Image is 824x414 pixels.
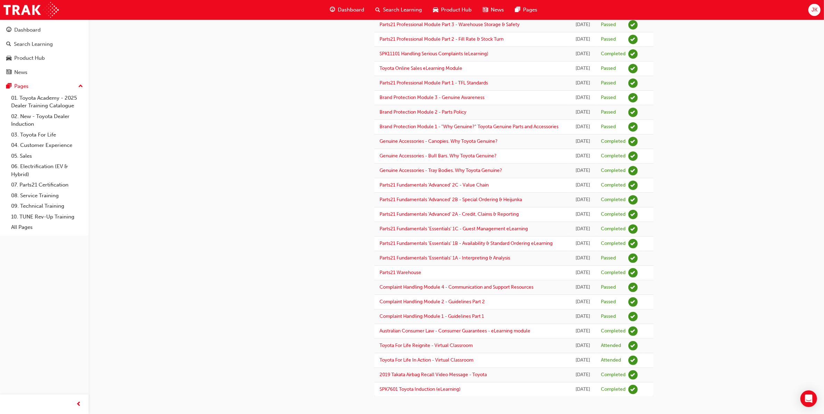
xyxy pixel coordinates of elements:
[380,226,528,232] a: Parts21 Fundamentals 'Essentials' 1C - Guest Management eLearning
[8,140,86,151] a: 04. Customer Experience
[78,82,83,91] span: up-icon
[14,54,45,62] div: Product Hub
[601,109,616,116] div: Passed
[628,64,638,73] span: learningRecordVerb_PASS-icon
[3,80,86,93] button: Pages
[338,6,364,14] span: Dashboard
[380,357,473,363] a: Toyota For Life In Action - Virtual Classroom
[575,356,590,364] div: Wed Jul 19 2023 00:00:00 GMT+1000 (Australian Eastern Standard Time)
[601,284,616,291] div: Passed
[575,225,590,233] div: Tue Mar 05 2024 16:03:31 GMT+1100 (Australian Eastern Daylight Time)
[380,299,485,305] a: Complaint Handling Module 2 - Guidelines Part 2
[380,211,519,217] a: Parts21 Fundamentals 'Advanced' 2A - Credit, Claims & Reporting
[380,167,502,173] a: Genuine Accessories - Tray Bodies. Why Toyota Genuine?
[6,41,11,48] span: search-icon
[380,51,488,57] a: SPK11101 Handling Serious Complaints (eLearning)
[14,68,27,76] div: News
[380,65,462,71] a: Toyota Online Sales eLearning Module
[380,284,533,290] a: Complaint Handling Module 4 - Communication and Support Resources
[6,69,11,76] span: news-icon
[575,196,590,204] div: Wed Mar 06 2024 16:52:27 GMT+1100 (Australian Eastern Daylight Time)
[575,94,590,102] div: Tue Apr 09 2024 14:28:03 GMT+1000 (Australian Eastern Standard Time)
[380,328,530,334] a: Australian Consumer Law - Consumer Guarantees - eLearning module
[601,167,626,174] div: Completed
[483,6,488,14] span: news-icon
[380,197,522,202] a: Parts21 Fundamentals 'Advanced' 2B - Special Ordering & Heijunka
[601,226,626,232] div: Completed
[575,240,590,248] div: Tue Mar 05 2024 12:53:43 GMT+1100 (Australian Eastern Daylight Time)
[441,6,472,14] span: Product Hub
[515,6,520,14] span: pages-icon
[601,94,616,101] div: Passed
[575,313,590,321] div: Wed Jan 17 2024 17:03:31 GMT+1100 (Australian Eastern Daylight Time)
[628,356,638,365] span: learningRecordVerb_ATTEND-icon
[380,153,497,159] a: Genuine Accessories - Bull Bars. Why Toyota Genuine?
[8,93,86,111] a: 01. Toyota Academy - 2025 Dealer Training Catalogue
[575,342,590,350] div: Fri Oct 06 2023 01:00:00 GMT+1100 (Australian Eastern Daylight Time)
[380,240,553,246] a: Parts21 Fundamentals 'Essentials' 1B - Availability & Standard Ordering eLearning
[628,385,638,394] span: learningRecordVerb_COMPLETE-icon
[628,151,638,161] span: learningRecordVerb_COMPLETE-icon
[8,130,86,140] a: 03. Toyota For Life
[800,390,817,407] div: Open Intercom Messenger
[628,35,638,44] span: learningRecordVerb_PASS-icon
[628,122,638,132] span: learningRecordVerb_PASS-icon
[380,80,488,86] a: Parts21 Professional Module Part 1 - TFL Standards
[575,386,590,394] div: Wed Jul 19 2023 00:00:00 GMT+1000 (Australian Eastern Standard Time)
[575,152,590,160] div: Fri Mar 08 2024 14:10:11 GMT+1100 (Australian Eastern Daylight Time)
[601,51,626,57] div: Completed
[370,3,427,17] a: search-iconSearch Learning
[523,6,537,14] span: Pages
[628,195,638,205] span: learningRecordVerb_COMPLETE-icon
[601,153,626,159] div: Completed
[575,138,590,146] div: Fri Mar 08 2024 14:55:08 GMT+1100 (Australian Eastern Daylight Time)
[8,201,86,212] a: 09. Technical Training
[601,80,616,86] div: Passed
[575,167,590,175] div: Fri Mar 08 2024 12:40:03 GMT+1100 (Australian Eastern Daylight Time)
[601,328,626,334] div: Completed
[575,254,590,262] div: Tue Mar 05 2024 11:24:45 GMT+1100 (Australian Eastern Daylight Time)
[14,82,28,90] div: Pages
[575,21,590,29] div: Wed May 01 2024 16:16:24 GMT+1000 (Australian Eastern Standard Time)
[601,342,621,349] div: Attended
[375,6,380,14] span: search-icon
[601,197,626,203] div: Completed
[628,49,638,59] span: learningRecordVerb_COMPLETE-icon
[3,24,86,36] a: Dashboard
[380,386,460,392] a: SPK7601 Toyota Induction (eLearning)
[575,35,590,43] div: Wed May 01 2024 14:42:30 GMT+1000 (Australian Eastern Standard Time)
[575,283,590,291] div: Thu Jan 18 2024 09:29:08 GMT+1100 (Australian Eastern Daylight Time)
[575,298,590,306] div: Wed Jan 17 2024 17:06:14 GMT+1100 (Australian Eastern Daylight Time)
[380,182,489,188] a: Parts21 Fundamentals 'Advanced' 2C - Value Chain
[628,312,638,321] span: learningRecordVerb_PASS-icon
[601,386,626,393] div: Completed
[6,27,11,33] span: guage-icon
[380,342,473,348] a: Toyota For Life Reignite - Virtual Classroom
[433,6,438,14] span: car-icon
[601,138,626,145] div: Completed
[324,3,370,17] a: guage-iconDashboard
[8,212,86,222] a: 10. TUNE Rev-Up Training
[575,210,590,218] div: Wed Mar 06 2024 14:36:03 GMT+1100 (Australian Eastern Daylight Time)
[628,297,638,307] span: learningRecordVerb_PASS-icon
[628,108,638,117] span: learningRecordVerb_PASS-icon
[380,94,484,100] a: Brand Protection Module 3 - Genuine Awareness
[8,111,86,130] a: 02. New - Toyota Dealer Induction
[575,181,590,189] div: Fri Mar 08 2024 09:02:22 GMT+1100 (Australian Eastern Daylight Time)
[628,370,638,380] span: learningRecordVerb_COMPLETE-icon
[601,22,616,28] div: Passed
[6,83,11,90] span: pages-icon
[575,50,590,58] div: Wed Apr 24 2024 11:13:13 GMT+1000 (Australian Eastern Standard Time)
[380,22,520,27] a: Parts21 Professional Module Part 3 - Warehouse Storage & Safety
[811,6,817,14] span: JK
[601,255,616,262] div: Passed
[628,254,638,263] span: learningRecordVerb_PASS-icon
[8,151,86,162] a: 05. Sales
[477,3,509,17] a: news-iconNews
[628,181,638,190] span: learningRecordVerb_COMPLETE-icon
[8,180,86,190] a: 07. Parts21 Certification
[575,65,590,73] div: Tue Apr 23 2024 13:17:30 GMT+1000 (Australian Eastern Standard Time)
[3,2,59,18] img: Trak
